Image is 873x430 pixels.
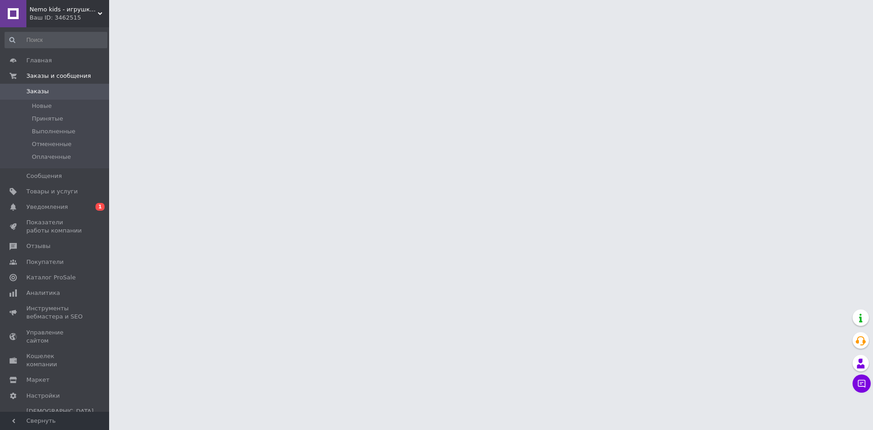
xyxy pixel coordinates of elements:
[26,289,60,297] span: Аналитика
[26,218,84,235] span: Показатели работы компании
[26,72,91,80] span: Заказы и сообщения
[26,352,84,369] span: Кошелек компании
[26,172,62,180] span: Сообщения
[26,392,60,400] span: Настройки
[32,127,75,136] span: Выполненные
[853,374,871,393] button: Чат с покупателем
[26,56,52,65] span: Главная
[32,115,63,123] span: Принятые
[26,329,84,345] span: Управление сайтом
[26,273,75,282] span: Каталог ProSale
[32,102,52,110] span: Новые
[32,153,71,161] span: Оплаченные
[26,376,50,384] span: Маркет
[26,304,84,321] span: Инструменты вебмастера и SEO
[26,87,49,96] span: Заказы
[32,140,71,148] span: Отмененные
[5,32,107,48] input: Поиск
[30,5,98,14] span: Nemo kids - игрушки и товары для детей
[26,258,64,266] span: Покупатели
[30,14,109,22] div: Ваш ID: 3462515
[95,203,105,211] span: 1
[26,187,78,196] span: Товары и услуги
[26,242,50,250] span: Отзывы
[26,203,68,211] span: Уведомления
